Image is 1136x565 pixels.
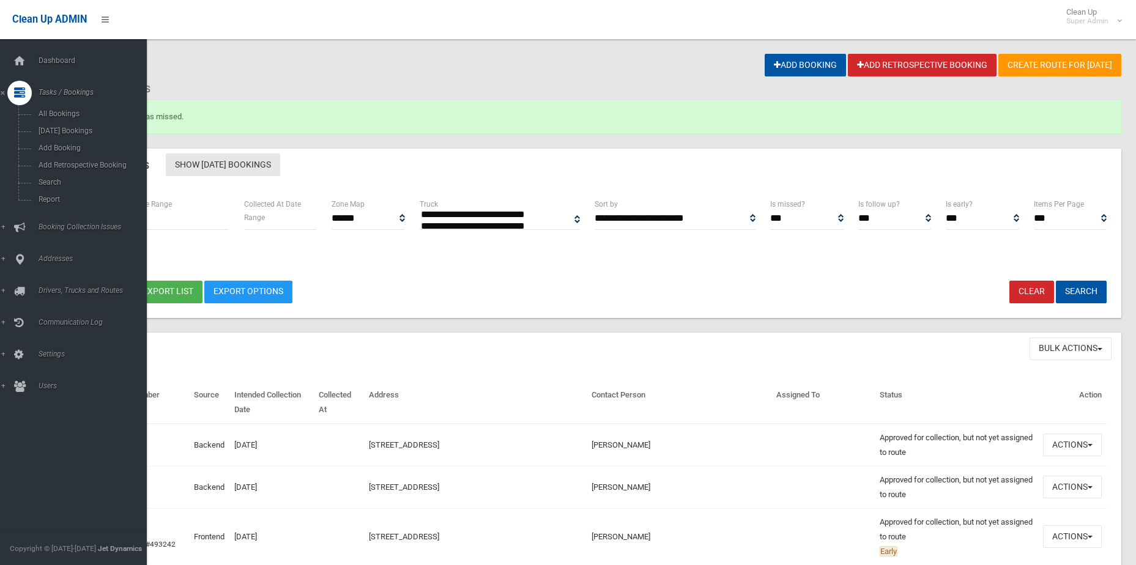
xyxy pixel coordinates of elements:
[364,382,587,424] th: Address
[880,546,897,556] span: Early
[229,424,314,467] td: [DATE]
[35,318,156,327] span: Communication Log
[35,109,146,118] span: All Bookings
[1030,338,1112,360] button: Bulk Actions
[166,153,280,176] a: Show [DATE] Bookings
[189,424,229,467] td: Backend
[35,56,156,65] span: Dashboard
[420,198,438,211] label: Truck
[587,424,772,467] td: [PERSON_NAME]
[875,424,1038,467] td: Approved for collection, but not yet assigned to route
[369,532,439,541] a: [STREET_ADDRESS]
[189,508,229,565] td: Frontend
[875,382,1038,424] th: Status
[1056,281,1107,303] button: Search
[1009,281,1054,303] a: Clear
[229,508,314,565] td: [DATE]
[1043,525,1102,548] button: Actions
[875,508,1038,565] td: Approved for collection, but not yet assigned to route
[587,466,772,508] td: [PERSON_NAME]
[765,54,846,76] a: Add Booking
[35,178,146,186] span: Search
[229,466,314,508] td: [DATE]
[1043,434,1102,456] button: Actions
[204,281,292,303] a: Export Options
[587,382,772,424] th: Contact Person
[587,508,772,565] td: [PERSON_NAME]
[1038,382,1107,424] th: Action
[771,382,875,424] th: Assigned To
[1043,476,1102,498] button: Actions
[189,466,229,508] td: Backend
[35,286,156,295] span: Drivers, Trucks and Routes
[369,482,439,492] a: [STREET_ADDRESS]
[1060,7,1121,26] span: Clean Up
[12,13,87,25] span: Clean Up ADMIN
[875,466,1038,508] td: Approved for collection, but not yet assigned to route
[54,100,1121,134] div: Booking marked as missed.
[998,54,1121,76] a: Create route for [DATE]
[35,223,156,231] span: Booking Collection Issues
[314,382,364,424] th: Collected At
[35,161,146,169] span: Add Retrospective Booking
[35,127,146,135] span: [DATE] Bookings
[98,544,142,553] strong: Jet Dynamics
[35,350,156,358] span: Settings
[229,382,314,424] th: Intended Collection Date
[35,254,156,263] span: Addresses
[35,88,156,97] span: Tasks / Bookings
[133,281,202,303] button: Export list
[848,54,997,76] a: Add Retrospective Booking
[35,144,146,152] span: Add Booking
[10,544,96,553] span: Copyright © [DATE]-[DATE]
[146,540,176,548] a: #493242
[189,382,229,424] th: Source
[35,382,156,390] span: Users
[35,195,146,204] span: Report
[369,440,439,449] a: [STREET_ADDRESS]
[1066,17,1108,26] small: Super Admin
